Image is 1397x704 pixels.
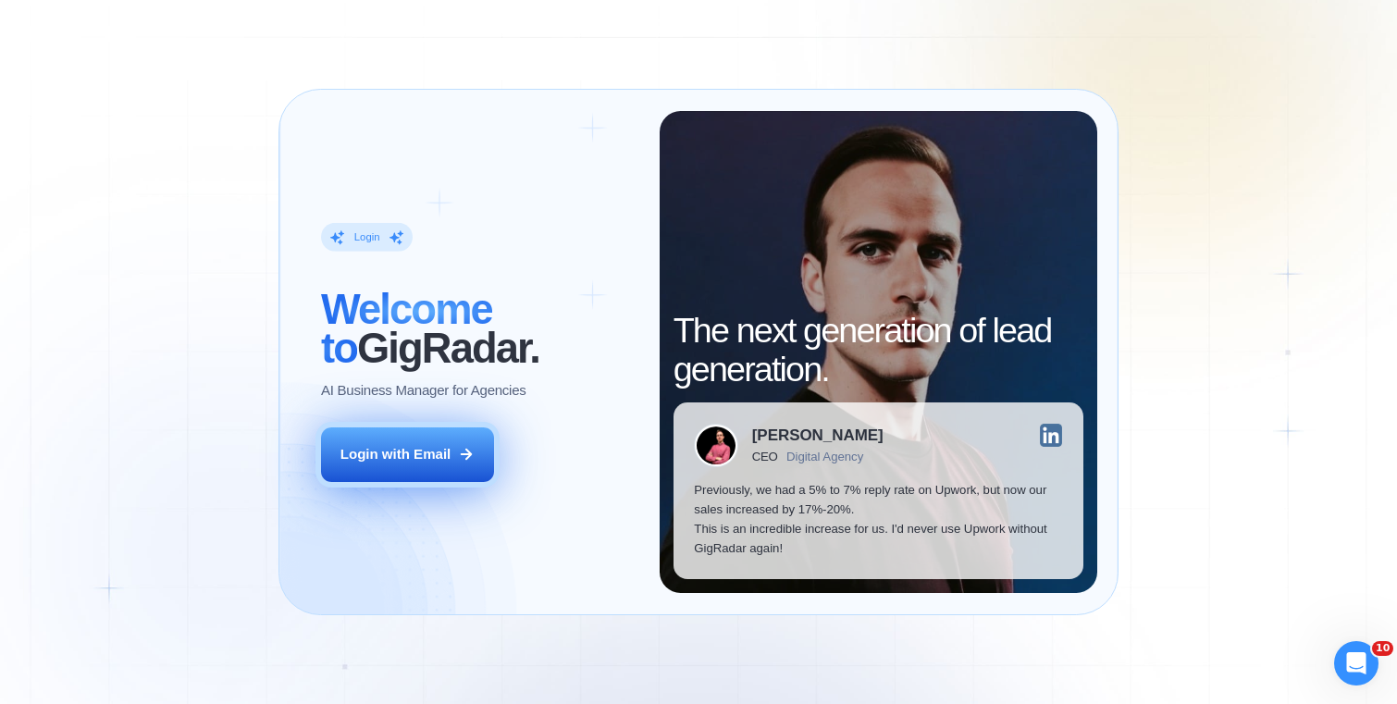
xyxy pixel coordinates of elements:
[786,450,863,463] div: Digital Agency
[321,290,638,367] h2: ‍ GigRadar.
[694,481,1062,558] p: Previously, we had a 5% to 7% reply rate on Upwork, but now our sales increased by 17%-20%. This ...
[752,427,884,443] div: [PERSON_NAME]
[1334,641,1378,685] iframe: Intercom live chat
[321,427,494,482] button: Login with Email
[354,230,380,244] div: Login
[674,312,1083,389] h2: The next generation of lead generation.
[1372,641,1393,656] span: 10
[752,450,778,463] div: CEO
[321,381,526,401] p: AI Business Manager for Agencies
[321,286,492,372] span: Welcome to
[340,445,451,464] div: Login with Email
